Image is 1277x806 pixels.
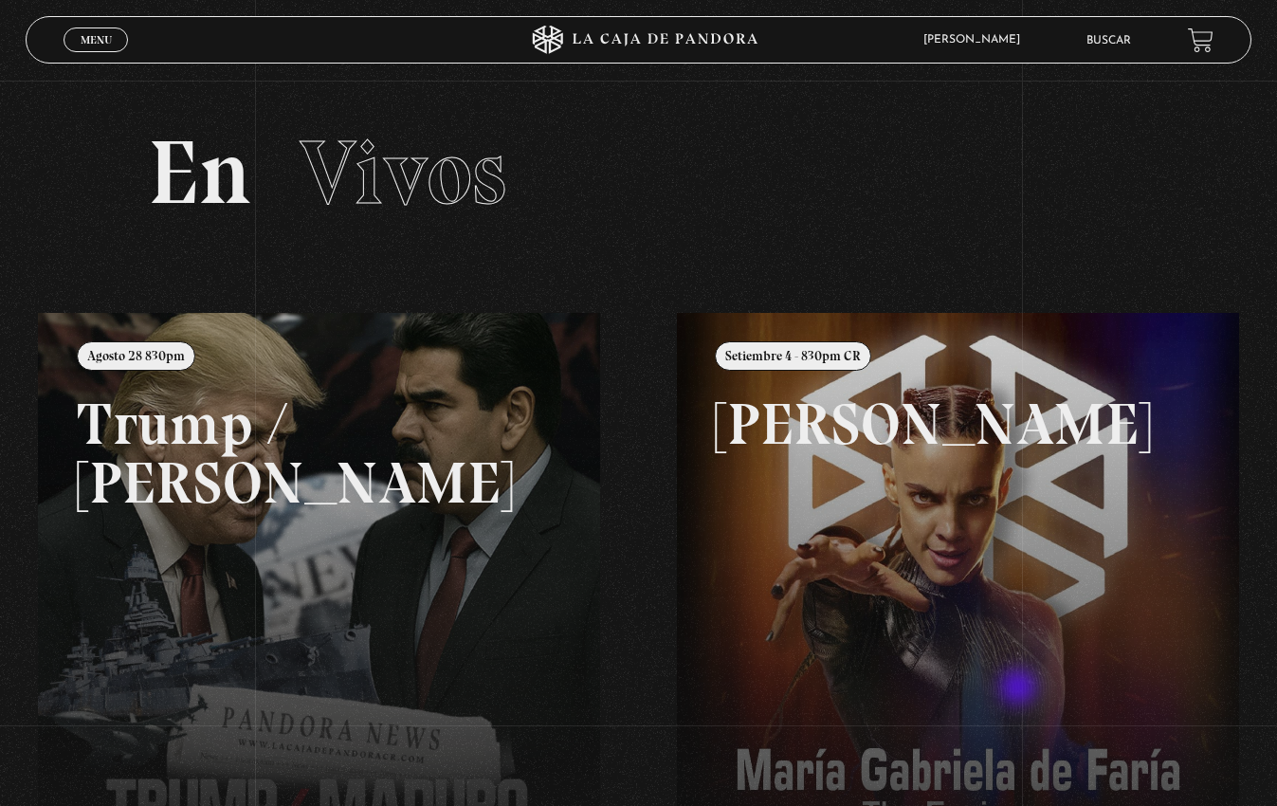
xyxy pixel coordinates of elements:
[914,34,1039,46] span: [PERSON_NAME]
[1188,27,1213,53] a: View your shopping cart
[1086,35,1131,46] a: Buscar
[300,119,506,227] span: Vivos
[81,34,112,46] span: Menu
[148,128,1129,218] h2: En
[74,50,119,64] span: Cerrar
